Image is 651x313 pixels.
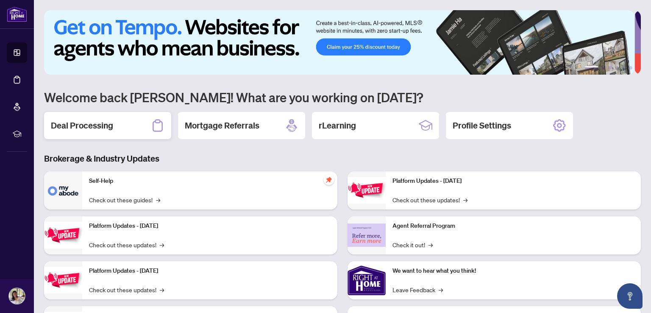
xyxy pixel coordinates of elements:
img: We want to hear what you think! [348,261,386,299]
button: 6 [629,66,632,70]
button: 2 [602,66,605,70]
span: → [156,195,160,204]
img: Platform Updates - June 23, 2025 [348,177,386,204]
h2: rLearning [319,120,356,131]
p: Agent Referral Program [392,221,634,231]
img: Platform Updates - September 16, 2025 [44,222,82,249]
img: Slide 0 [44,10,634,75]
h2: Mortgage Referrals [185,120,259,131]
img: logo [7,6,27,22]
p: Platform Updates - [DATE] [392,176,634,186]
button: 1 [585,66,598,70]
span: → [160,240,164,249]
h1: Welcome back [PERSON_NAME]! What are you working on [DATE]? [44,89,641,105]
button: 3 [609,66,612,70]
a: Check out these updates!→ [89,240,164,249]
img: Agent Referral Program [348,224,386,247]
h2: Deal Processing [51,120,113,131]
a: Check out these updates!→ [89,285,164,294]
p: Platform Updates - [DATE] [89,221,331,231]
span: → [160,285,164,294]
a: Check it out!→ [392,240,433,249]
p: We want to hear what you think! [392,266,634,276]
span: → [463,195,467,204]
a: Leave Feedback→ [392,285,443,294]
a: Check out these updates!→ [392,195,467,204]
p: Self-Help [89,176,331,186]
button: 4 [615,66,619,70]
img: Platform Updates - July 21, 2025 [44,267,82,293]
span: → [439,285,443,294]
span: pushpin [324,175,334,185]
span: → [428,240,433,249]
img: Self-Help [44,171,82,210]
h3: Brokerage & Industry Updates [44,153,641,165]
p: Platform Updates - [DATE] [89,266,331,276]
button: Open asap [617,283,643,309]
button: 5 [622,66,626,70]
a: Check out these guides!→ [89,195,160,204]
img: Profile Icon [9,288,25,304]
h2: Profile Settings [453,120,511,131]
